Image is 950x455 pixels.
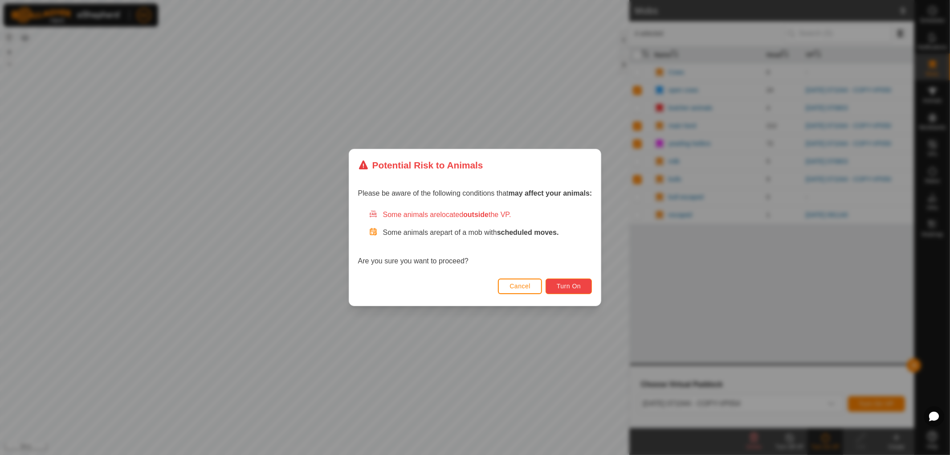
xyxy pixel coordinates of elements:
[369,209,592,220] div: Some animals are
[383,227,592,238] p: Some animals are
[510,283,530,290] span: Cancel
[440,211,511,218] span: located the VP.
[509,189,592,197] strong: may affect your animals:
[440,229,559,236] span: part of a mob with
[498,279,542,294] button: Cancel
[358,158,483,172] div: Potential Risk to Animals
[557,283,581,290] span: Turn On
[546,279,592,294] button: Turn On
[463,211,489,218] strong: outside
[358,189,592,197] span: Please be aware of the following conditions that
[358,209,592,266] div: Are you sure you want to proceed?
[497,229,559,236] strong: scheduled moves.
